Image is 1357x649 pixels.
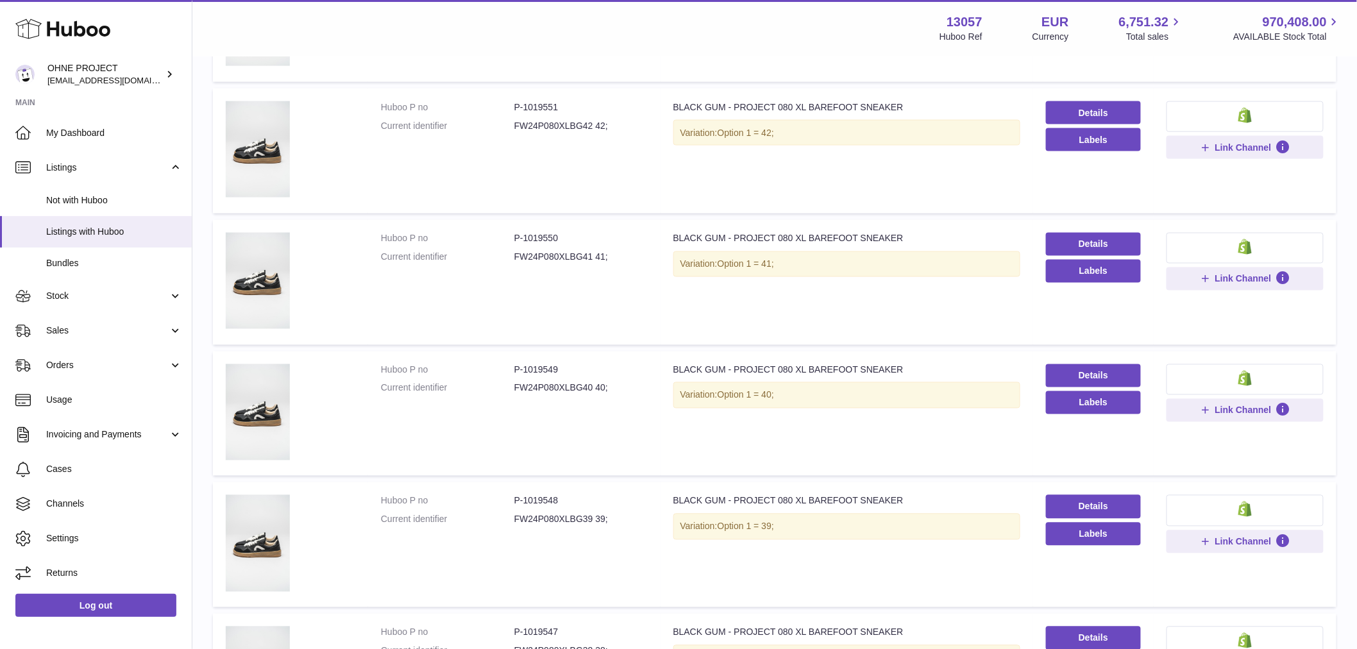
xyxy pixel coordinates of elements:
[514,364,648,376] dd: P-1019549
[226,364,290,460] img: BLACK GUM - PROJECT 080 XL BAREFOOT SNEAKER
[1167,267,1324,291] button: Link Channel
[1032,31,1069,43] div: Currency
[514,120,648,132] dd: FW24P080XLBG42 42;
[1233,13,1342,43] a: 970,408.00 AVAILABLE Stock Total
[673,233,1020,245] div: BLACK GUM - PROJECT 080 XL BAREFOOT SNEAKER
[1238,108,1252,123] img: shopify-small.png
[673,627,1020,639] div: BLACK GUM - PROJECT 080 XL BAREFOOT SNEAKER
[1215,142,1272,153] span: Link Channel
[673,101,1020,114] div: BLACK GUM - PROJECT 080 XL BAREFOOT SNEAKER
[673,495,1020,507] div: BLACK GUM - PROJECT 080 XL BAREFOOT SNEAKER
[1167,136,1324,159] button: Link Channel
[947,13,982,31] strong: 13057
[718,259,774,269] span: Option 1 = 41;
[381,251,514,264] dt: Current identifier
[673,251,1020,278] div: Variation:
[47,62,163,87] div: OHNE PROJECT
[1215,405,1272,416] span: Link Channel
[718,128,774,138] span: Option 1 = 42;
[940,31,982,43] div: Huboo Ref
[1046,495,1142,518] a: Details
[514,627,648,639] dd: P-1019547
[1046,260,1142,283] button: Labels
[514,495,648,507] dd: P-1019548
[1167,530,1324,553] button: Link Channel
[15,65,35,84] img: internalAdmin-13057@internal.huboo.com
[46,428,169,441] span: Invoicing and Payments
[46,359,169,371] span: Orders
[1215,536,1272,548] span: Link Channel
[514,101,648,114] dd: P-1019551
[1126,31,1183,43] span: Total sales
[1215,273,1272,285] span: Link Channel
[1119,13,1169,31] span: 6,751.32
[514,382,648,394] dd: FW24P080XLBG40 40;
[15,594,176,617] a: Log out
[46,162,169,174] span: Listings
[381,627,514,639] dt: Huboo P no
[46,257,182,269] span: Bundles
[46,226,182,238] span: Listings with Huboo
[673,364,1020,376] div: BLACK GUM - PROJECT 080 XL BAREFOOT SNEAKER
[514,514,648,526] dd: FW24P080XLBG39 39;
[673,120,1020,146] div: Variation:
[46,194,182,206] span: Not with Huboo
[673,382,1020,409] div: Variation:
[46,463,182,475] span: Cases
[1167,399,1324,422] button: Link Channel
[46,127,182,139] span: My Dashboard
[1046,523,1142,546] button: Labels
[46,567,182,579] span: Returns
[514,251,648,264] dd: FW24P080XLBG41 41;
[1046,128,1142,151] button: Labels
[226,233,290,329] img: BLACK GUM - PROJECT 080 XL BAREFOOT SNEAKER
[381,233,514,245] dt: Huboo P no
[381,364,514,376] dt: Huboo P no
[1238,371,1252,386] img: shopify-small.png
[1046,364,1142,387] a: Details
[718,521,774,532] span: Option 1 = 39;
[1238,239,1252,255] img: shopify-small.png
[381,514,514,526] dt: Current identifier
[46,324,169,337] span: Sales
[1046,233,1142,256] a: Details
[226,495,290,591] img: BLACK GUM - PROJECT 080 XL BAREFOOT SNEAKER
[1233,31,1342,43] span: AVAILABLE Stock Total
[381,495,514,507] dt: Huboo P no
[1263,13,1327,31] span: 970,408.00
[226,101,290,198] img: BLACK GUM - PROJECT 080 XL BAREFOOT SNEAKER
[1046,101,1142,124] a: Details
[1238,501,1252,517] img: shopify-small.png
[381,120,514,132] dt: Current identifier
[1119,13,1184,43] a: 6,751.32 Total sales
[46,394,182,406] span: Usage
[47,75,189,85] span: [EMAIL_ADDRESS][DOMAIN_NAME]
[46,498,182,510] span: Channels
[381,101,514,114] dt: Huboo P no
[514,233,648,245] dd: P-1019550
[1046,391,1142,414] button: Labels
[1041,13,1068,31] strong: EUR
[46,290,169,302] span: Stock
[718,390,774,400] span: Option 1 = 40;
[673,514,1020,540] div: Variation:
[1238,633,1252,648] img: shopify-small.png
[46,532,182,544] span: Settings
[381,382,514,394] dt: Current identifier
